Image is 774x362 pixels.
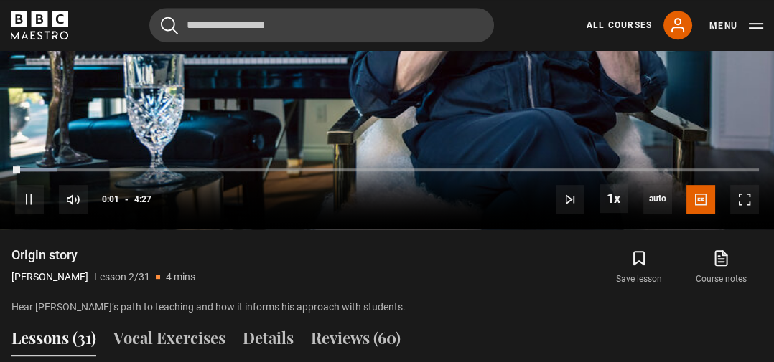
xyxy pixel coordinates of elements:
[11,300,763,315] p: Hear [PERSON_NAME]’s path to teaching and how it informs his approach with students.
[686,185,715,214] button: Captions
[643,185,672,214] span: auto
[15,168,759,171] div: Progress Bar
[730,185,759,214] button: Fullscreen
[11,326,96,356] button: Lessons (31)
[161,16,178,34] button: Submit the search query
[59,185,88,214] button: Mute
[243,326,294,356] button: Details
[102,186,119,212] span: 0:01
[94,270,150,285] p: Lesson 2/31
[15,185,44,214] button: Pause
[134,186,151,212] span: 4:27
[149,8,494,42] input: Search
[600,184,628,213] button: Playback Rate
[125,194,129,204] span: -
[681,247,763,288] a: Course notes
[11,270,88,285] p: [PERSON_NAME]
[598,247,680,288] button: Save lesson
[643,185,672,214] div: Current quality: 720p
[709,19,763,33] button: Toggle navigation
[587,19,652,32] a: All Courses
[11,247,195,264] h1: Origin story
[556,185,584,214] button: Next Lesson
[11,11,68,39] svg: BBC Maestro
[113,326,225,356] button: Vocal Exercises
[166,270,195,285] p: 4 mins
[311,326,401,356] button: Reviews (60)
